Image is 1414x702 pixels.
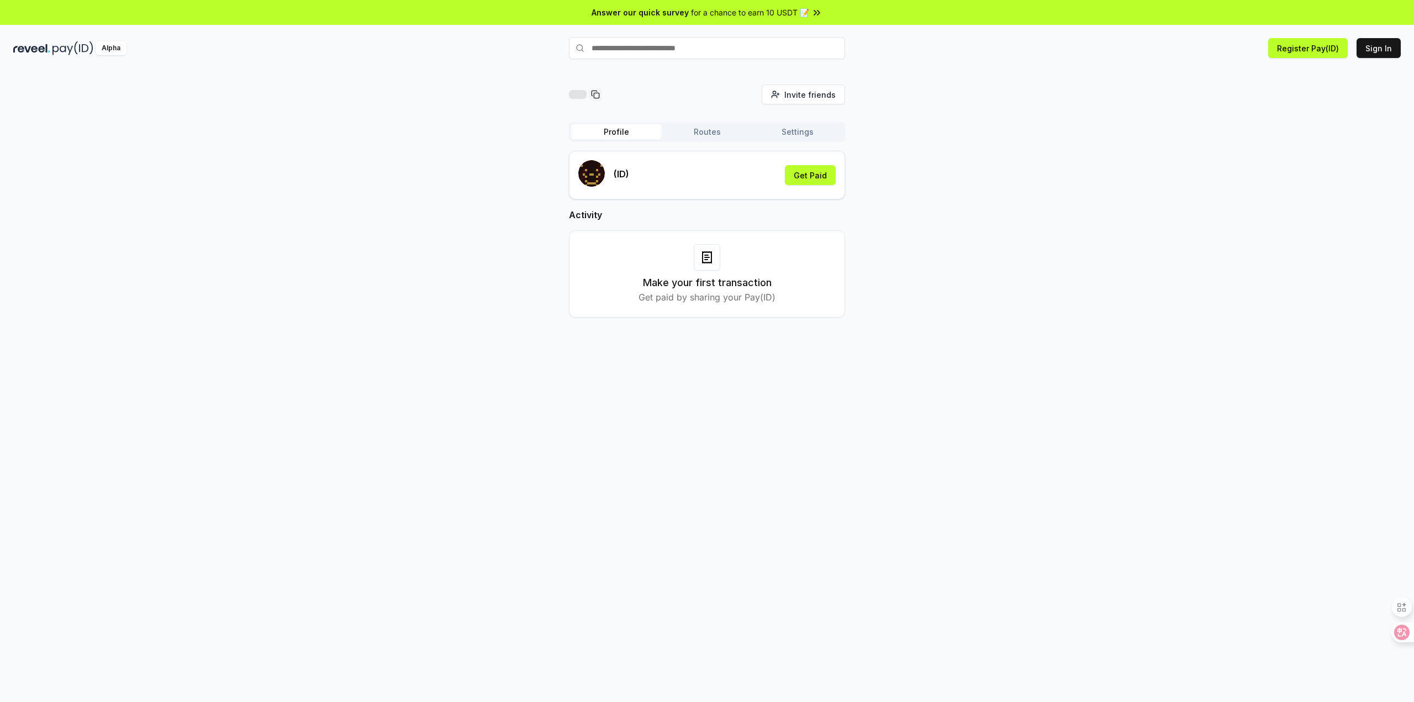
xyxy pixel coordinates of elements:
[1357,38,1401,58] button: Sign In
[691,7,809,18] span: for a chance to earn 10 USDT 📝
[52,41,93,55] img: pay_id
[785,165,836,185] button: Get Paid
[571,124,662,140] button: Profile
[662,124,752,140] button: Routes
[643,275,772,291] h3: Make your first transaction
[13,41,50,55] img: reveel_dark
[752,124,843,140] button: Settings
[592,7,689,18] span: Answer our quick survey
[569,208,845,221] h2: Activity
[1268,38,1348,58] button: Register Pay(ID)
[639,291,775,304] p: Get paid by sharing your Pay(ID)
[96,41,126,55] div: Alpha
[784,89,836,101] span: Invite friends
[762,85,845,104] button: Invite friends
[614,167,629,181] p: (ID)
